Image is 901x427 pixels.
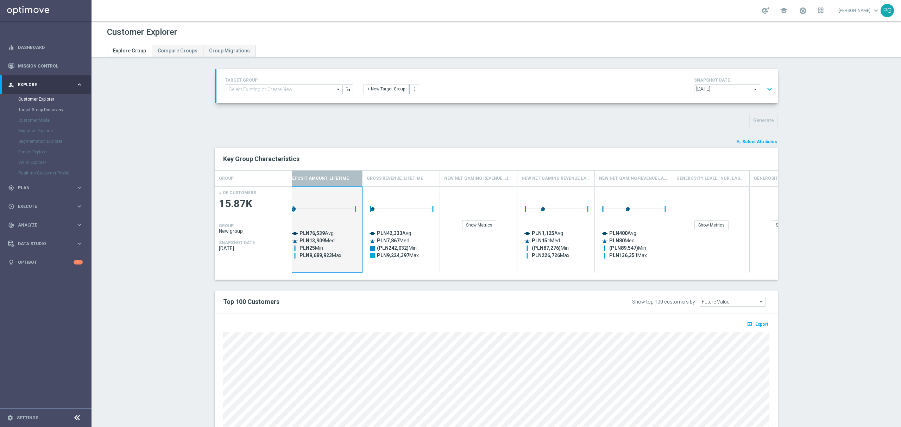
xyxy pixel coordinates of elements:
[289,172,349,185] h4: Deposit Amount, Lifetime
[8,259,14,266] i: lightbulb
[881,4,894,17] div: PG
[532,245,561,251] tspan: (PLN87,276)
[18,96,73,102] a: Customer Explorer
[76,222,83,228] i: keyboard_arrow_right
[377,230,402,236] tspan: PLN42,333
[609,230,636,236] text: Avg
[18,38,83,57] a: Dashboard
[364,84,409,94] button: + New Target Group
[300,253,341,258] text: Max
[53,186,827,273] div: Press SPACE to deselect this row.
[377,253,409,258] tspan: PLN9,224,397
[8,82,76,88] div: Explore
[632,299,695,305] div: Show top 100 customers by
[676,172,745,185] h4: Generosity Level _NGR, Last Month
[377,245,417,251] text: Min
[219,197,288,211] span: 15.87K
[609,245,638,251] tspan: (PLN89,547)
[18,107,73,113] a: Target Group Discovery
[8,203,76,210] div: Execute
[107,27,177,37] h1: Customer Explorer
[838,5,881,16] a: [PERSON_NAME]keyboard_arrow_down
[754,172,823,185] h4: Generosity Level _NGR, Lifetime
[300,245,323,251] text: Min
[747,321,754,327] i: open_in_browser
[522,172,590,185] h4: New Net Gaming Revenue last 90 days
[8,185,14,191] i: gps_fixed
[18,104,91,115] div: Target Group Discovery
[17,416,38,420] a: Settings
[532,238,560,243] text: Med
[219,246,288,251] span: 2025-08-18
[8,82,83,88] button: person_search Explore keyboard_arrow_right
[609,230,628,236] tspan: PLN400
[609,238,635,243] text: Med
[219,172,234,185] h4: GROUP
[8,57,83,75] div: Mission Control
[736,139,741,144] i: playlist_add_check
[8,185,83,191] button: gps_fixed Plan keyboard_arrow_right
[18,115,91,126] div: Customer Model
[74,260,83,265] div: 1
[18,242,76,246] span: Data Studio
[736,138,778,146] button: playlist_add_check Select Attributes
[444,172,513,185] h4: New Net Gaming Revenue, Lifetime
[335,85,342,94] i: arrow_drop_down
[223,155,769,163] h2: Key Group Characteristics
[223,298,537,306] h2: Top 100 Customers
[599,172,668,185] h4: New Net Gaming Revenue last 30 days
[8,260,83,265] div: lightbulb Optibot 1
[107,45,256,57] ul: Tabs
[225,84,342,94] input: Select Existing or Create New
[377,253,419,258] text: Max
[8,204,83,209] button: play_circle_outline Execute keyboard_arrow_right
[8,222,83,228] button: track_changes Analyze keyboard_arrow_right
[18,94,91,104] div: Customer Explorer
[409,84,419,94] button: more_vert
[76,240,83,247] i: keyboard_arrow_right
[300,253,332,258] tspan: PLN9,689,923
[76,184,83,191] i: keyboard_arrow_right
[18,126,91,136] div: Migration Explorer
[18,83,76,87] span: Explore
[219,223,234,228] h4: GROUP
[532,230,554,236] tspan: PLN1,125
[215,186,292,273] div: Press SPACE to deselect this row.
[8,38,83,57] div: Dashboard
[377,238,399,243] tspan: PLN7,867
[219,228,288,234] span: New group
[18,204,76,209] span: Execute
[8,44,14,51] i: equalizer
[158,48,197,53] span: Compare Groups
[18,147,91,157] div: Funnel Explorer
[7,415,13,421] i: settings
[412,87,417,91] i: more_vert
[532,230,563,236] text: Avg
[772,220,806,230] div: Show Metrics
[609,238,625,243] tspan: PLN80
[532,253,560,258] tspan: PLN226,726
[609,245,646,251] text: Min
[8,45,83,50] button: equalizer Dashboard
[8,241,76,247] div: Data Studio
[755,322,768,327] span: Export
[764,83,775,96] button: expand_more
[18,136,91,147] div: Segmentation Explorer
[219,240,255,245] h4: SNAPSHOT DATE
[377,245,409,251] tspan: (PLN242,032)
[8,185,76,191] div: Plan
[694,78,775,83] h4: SNAPSHOT DATE
[18,223,76,227] span: Analyze
[8,222,14,228] i: track_changes
[300,238,325,243] tspan: PLN13,909
[377,238,409,243] text: Med
[749,114,778,127] button: Generate
[8,82,14,88] i: person_search
[8,241,83,247] button: Data Studio keyboard_arrow_right
[377,230,411,236] text: Avg
[367,172,423,185] h4: Gross Revenue, Lifetime
[113,48,146,53] span: Explore Group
